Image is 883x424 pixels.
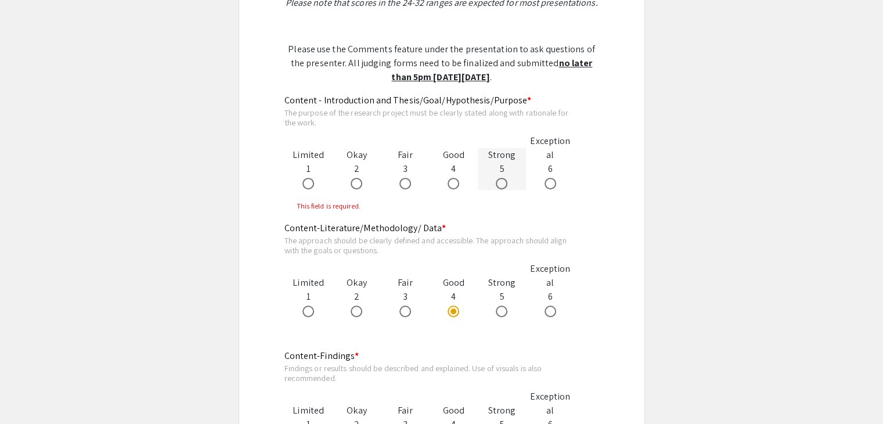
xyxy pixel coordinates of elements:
div: Fair [381,404,429,418]
div: Limited [284,276,333,290]
div: 4 [429,148,477,190]
div: Exceptional [526,134,574,162]
div: 3 [381,148,429,190]
div: 3 [381,276,429,318]
div: Strong [478,148,526,162]
div: 5 [478,276,526,318]
div: Limited [284,404,333,418]
div: 1 [284,276,333,318]
div: Okay [333,148,381,162]
div: Strong [478,404,526,418]
iframe: Chat [9,372,49,415]
div: 1 [284,148,333,190]
div: Findings or results should be described and explained. Use of visuals is also recommended. [284,363,575,383]
span: Please use the Comments feature under the presentation to ask questions of the presenter. All jud... [288,43,594,69]
mat-label: Content - Introduction and Thesis/Goal/Hypothesis/Purpose [284,94,532,106]
span: . [490,71,492,83]
div: 6 [526,262,574,318]
div: Limited [284,148,333,162]
div: 6 [526,134,574,190]
div: 4 [429,276,477,318]
div: 2 [333,276,381,318]
div: Good [429,148,477,162]
div: Fair [381,276,429,290]
mat-label: Content-Findings [284,350,359,362]
div: Strong [478,276,526,290]
div: The purpose of the research project must be clearly stated along with rationale for the work. [284,107,575,128]
div: Good [429,404,477,418]
div: Exceptional [526,262,574,290]
div: Okay [333,404,381,418]
mat-label: Content-Literature/Methodology/ Data [284,222,446,234]
div: The approach should be clearly defined and accessible. The approach should align with the goals o... [284,235,575,256]
u: no later than 5pm [DATE][DATE] [391,57,592,83]
div: Good [429,276,477,290]
div: 2 [333,148,381,190]
div: Okay [333,276,381,290]
div: Fair [381,148,429,162]
small: This field is required. [297,201,361,211]
div: 5 [478,148,526,190]
div: Exceptional [526,390,574,418]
